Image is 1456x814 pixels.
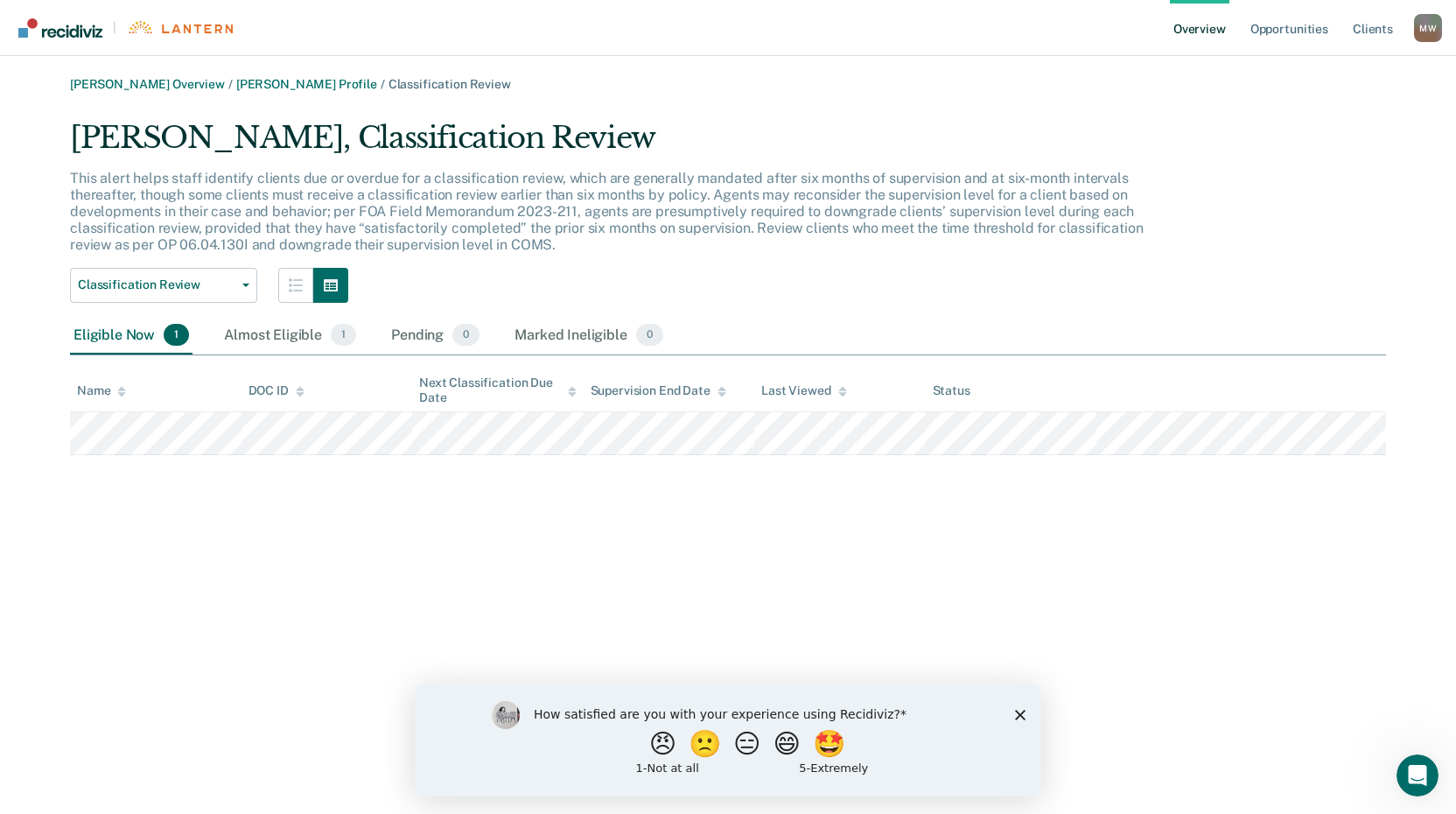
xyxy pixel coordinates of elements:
div: DOC ID [248,383,304,398]
div: Last Viewed [761,383,846,398]
div: M W [1414,14,1442,42]
span: | [102,20,127,35]
div: Almost Eligible1 [220,317,360,355]
div: Eligible Now1 [70,317,192,355]
button: Profile dropdown button [1414,14,1442,42]
div: Status [933,383,970,398]
button: Classification Review [70,268,257,303]
span: 0 [452,324,479,347]
span: / [225,77,236,91]
div: Name [77,383,126,398]
span: Classification Review [388,77,511,91]
a: [PERSON_NAME] Overview [70,77,225,91]
img: Lantern [127,21,233,34]
p: This alert helps staff identify clients due or overdue for a classification review, which are gen... [70,170,1143,254]
div: Marked Ineligible0 [511,317,667,355]
iframe: Survey by Kim from Recidiviz [415,684,1041,796]
span: 1 [331,324,356,347]
div: Next Classification Due Date [419,375,577,405]
img: Recidiviz [18,18,102,38]
div: Pending0 [388,317,483,355]
iframe: Intercom live chat [1396,754,1438,796]
a: [PERSON_NAME] Profile [236,77,377,91]
div: [PERSON_NAME], Classification Review [70,120,1162,170]
span: / [377,77,388,91]
span: 1 [164,324,189,347]
div: Supervision End Date [591,383,726,398]
span: Classification Review [78,277,235,292]
span: 0 [636,324,663,347]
